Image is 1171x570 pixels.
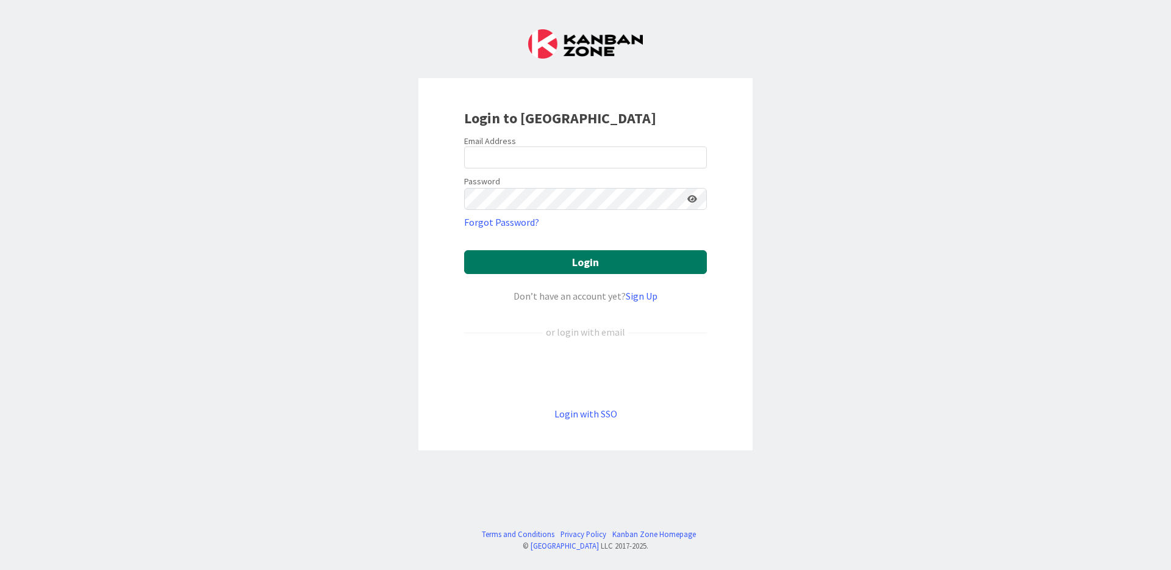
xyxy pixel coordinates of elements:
b: Login to [GEOGRAPHIC_DATA] [464,109,656,128]
iframe: Bouton "Se connecter avec Google" [458,359,713,386]
img: Kanban Zone [528,29,643,59]
a: Login with SSO [554,408,617,420]
a: Forgot Password? [464,215,539,229]
div: or login with email [543,325,628,339]
div: Don’t have an account yet? [464,289,707,303]
a: Kanban Zone Homepage [612,529,696,540]
a: Privacy Policy [560,529,606,540]
button: Login [464,250,707,274]
label: Email Address [464,135,516,146]
label: Password [464,175,500,188]
a: Terms and Conditions [482,529,554,540]
a: Sign Up [626,290,657,302]
div: © LLC 2017- 2025 . [476,540,696,552]
a: [GEOGRAPHIC_DATA] [531,541,599,550]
